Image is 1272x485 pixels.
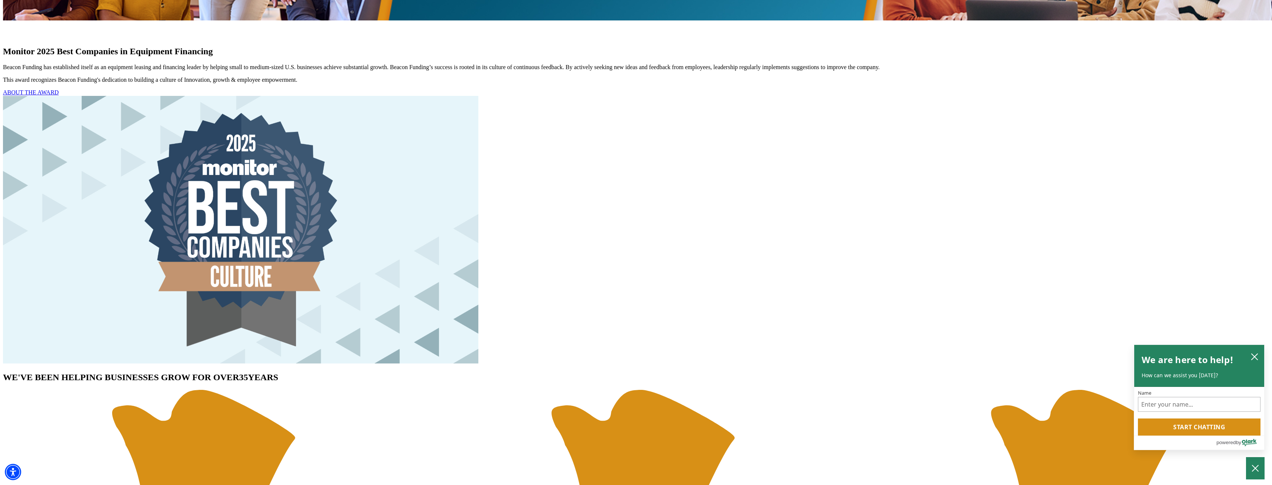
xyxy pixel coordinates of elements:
button: close chatbox [1249,351,1260,362]
a: Monitor Best Companies Culture 2025 logo [3,358,478,365]
input: Name [1138,397,1260,412]
div: Accessibility Menu [5,464,21,480]
a: Powered by Olark - open in a new tab [1216,436,1264,450]
p: This award recognizes Beacon Funding's dedication to building a culture of Innovation, growth & e... [3,77,1269,83]
p: How can we assist you [DATE]? [1142,372,1257,379]
div: olark chatbox [1134,345,1265,450]
h2: WE'VE BEEN HELPING BUSINESSES GROW FOR OVER YEARS [3,372,1269,382]
a: ABOUT THE AWARD [3,89,59,96]
button: Start chatting [1138,418,1260,436]
h2: Monitor 2025 Best Companies in Equipment Financing [3,46,1269,56]
span: by [1236,438,1241,447]
label: Name [1138,391,1260,396]
button: Close Chatbox [1246,457,1265,479]
img: Monitor Best Companies Culture 2025 logo [3,96,478,363]
span: 35 [239,372,248,382]
h2: We are here to help! [1142,352,1233,367]
p: Beacon Funding has established itself as an equipment leasing and financing leader by helping sma... [3,64,1269,71]
span: powered [1216,438,1236,447]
